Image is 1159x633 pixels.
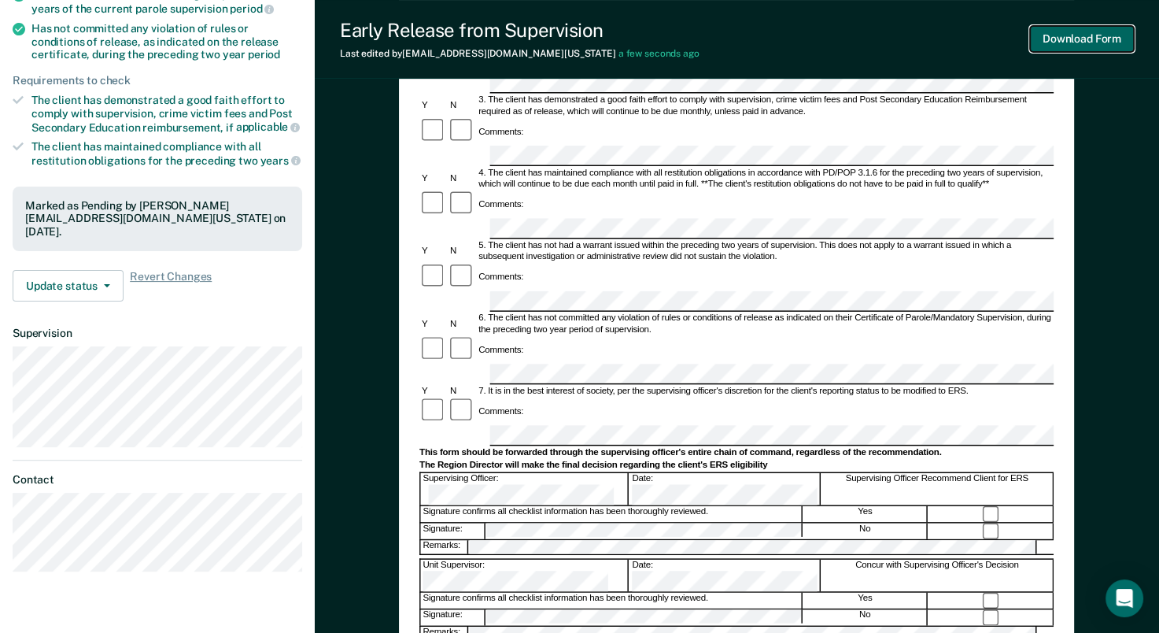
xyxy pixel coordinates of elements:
div: Date: [630,473,821,504]
div: Yes [803,592,928,609]
div: 6. The client has not committed any violation of rules or conditions of release as indicated on t... [477,313,1054,336]
span: Revert Changes [130,270,212,302]
div: Requirements to check [13,74,302,87]
div: Remarks: [421,541,469,554]
div: Signature: [421,524,485,540]
div: 7. It is in the best interest of society, per the supervising officer's discretion for the client... [477,386,1054,397]
div: Signature confirms all checklist information has been thoroughly reviewed. [421,505,803,522]
div: This form should be forwarded through the supervising officer's entire chain of command, regardle... [419,447,1054,458]
div: Yes [803,505,928,522]
div: Comments: [477,405,526,416]
div: Open Intercom Messenger [1105,579,1143,617]
span: a few seconds ago [618,48,699,59]
div: N [448,319,476,330]
div: Signature: [421,609,485,626]
span: applicable [236,120,300,133]
dt: Supervision [13,327,302,340]
div: N [448,246,476,257]
div: Marked as Pending by [PERSON_NAME][EMAIL_ADDRESS][DOMAIN_NAME][US_STATE] on [DATE]. [25,199,290,239]
div: Date: [630,560,821,590]
div: Comments: [477,198,526,209]
div: No [803,524,928,540]
div: Unit Supervisor: [421,560,629,590]
div: Y [419,173,448,184]
div: Supervising Officer Recommend Client for ERS [821,473,1054,504]
dt: Contact [13,473,302,487]
div: The client has demonstrated a good faith effort to comply with supervision, crime victim fees and... [31,94,302,134]
div: Has not committed any violation of rules or conditions of release, as indicated on the release ce... [31,22,302,61]
div: 5. The client has not had a warrant issued within the preceding two years of supervision. This do... [477,240,1054,263]
div: The client has maintained compliance with all restitution obligations for the preceding two [31,140,302,167]
div: Comments: [477,272,526,283]
button: Download Form [1030,26,1134,52]
div: N [448,173,476,184]
div: N [448,386,476,397]
div: Early Release from Supervision [340,19,699,42]
div: Comments: [477,344,526,355]
div: The Region Director will make the final decision regarding the client's ERS eligibility [419,460,1054,471]
button: Update status [13,270,124,302]
div: Concur with Supervising Officer's Decision [821,560,1054,590]
span: period [248,48,280,61]
div: Signature confirms all checklist information has been thoroughly reviewed. [421,592,803,609]
div: Y [419,319,448,330]
span: period [230,2,274,15]
div: Y [419,101,448,112]
div: Y [419,246,448,257]
div: 4. The client has maintained compliance with all restitution obligations in accordance with PD/PO... [477,168,1054,191]
div: No [803,609,928,626]
span: years [260,154,301,167]
div: Comments: [477,126,526,137]
div: Y [419,386,448,397]
div: N [448,101,476,112]
div: 3. The client has demonstrated a good faith effort to comply with supervision, crime victim fees ... [477,95,1054,118]
div: Last edited by [EMAIL_ADDRESS][DOMAIN_NAME][US_STATE] [340,48,699,59]
div: Supervising Officer: [421,473,629,504]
